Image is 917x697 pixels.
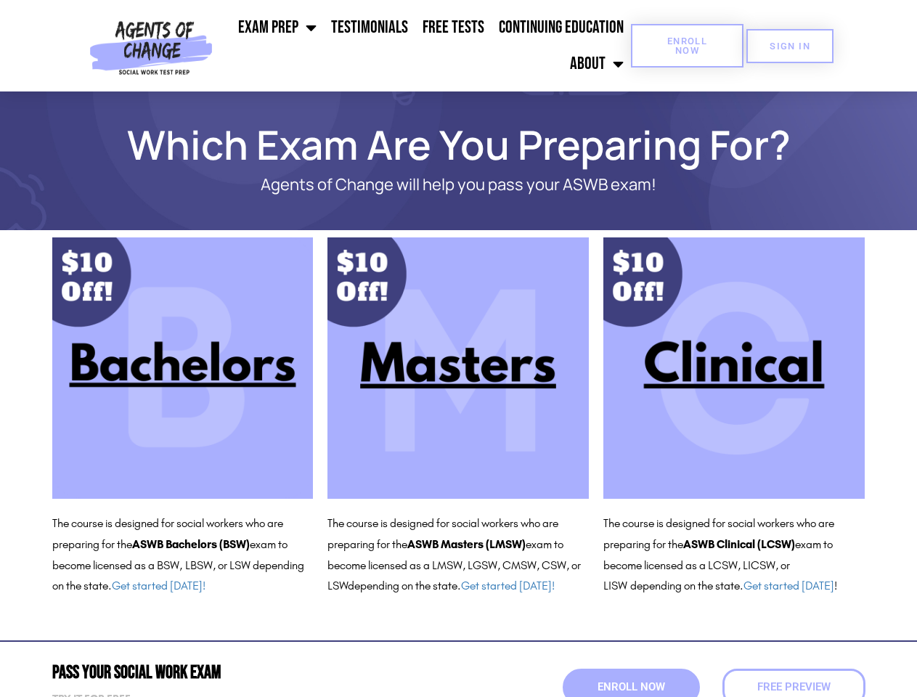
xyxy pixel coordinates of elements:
[461,579,555,592] a: Get started [DATE]!
[348,579,555,592] span: depending on the state.
[415,9,492,46] a: Free Tests
[603,513,865,597] p: The course is designed for social workers who are preparing for the exam to become licensed as a ...
[407,537,526,551] b: ASWB Masters (LMSW)
[631,24,743,68] a: Enroll Now
[52,513,314,597] p: The course is designed for social workers who are preparing for the exam to become licensed as a ...
[683,537,795,551] b: ASWB Clinical (LCSW)
[103,176,815,194] p: Agents of Change will help you pass your ASWB exam!
[112,579,205,592] a: Get started [DATE]!
[630,579,740,592] span: depending on the state
[219,9,631,82] nav: Menu
[740,579,837,592] span: . !
[598,682,665,693] span: Enroll Now
[45,128,873,161] h1: Which Exam Are You Preparing For?
[324,9,415,46] a: Testimonials
[743,579,834,592] a: Get started [DATE]
[654,36,720,55] span: Enroll Now
[492,9,631,46] a: Continuing Education
[746,29,834,63] a: SIGN IN
[757,682,831,693] span: Free Preview
[770,41,810,51] span: SIGN IN
[231,9,324,46] a: Exam Prep
[132,537,250,551] b: ASWB Bachelors (BSW)
[52,664,452,682] h2: Pass Your Social Work Exam
[327,513,589,597] p: The course is designed for social workers who are preparing for the exam to become licensed as a ...
[563,46,631,82] a: About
